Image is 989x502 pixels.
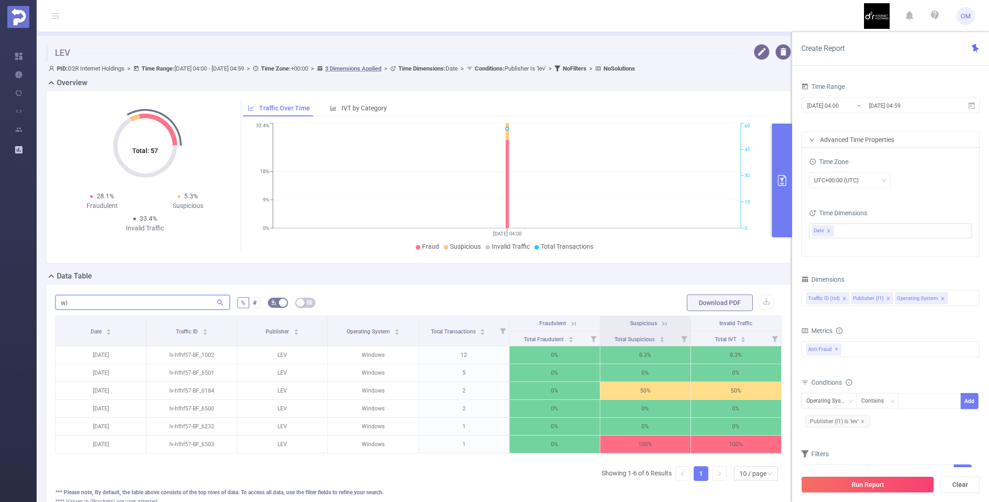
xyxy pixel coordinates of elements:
p: lv-hfhf57-BF_1002 [147,346,237,364]
i: icon: down [848,398,853,405]
button: Add [961,393,978,409]
i: icon: down [881,178,887,184]
i: icon: down [767,471,772,477]
div: Sort [659,335,665,341]
p: 100% [691,436,781,453]
tspan: 15 [744,199,750,205]
p: 0% [510,400,600,417]
i: icon: close [826,229,831,234]
p: 0% [691,400,781,417]
p: 0% [691,364,781,382]
span: Operating System [347,328,391,335]
span: > [244,65,253,72]
h2: Data Table [57,271,92,282]
span: Fraud [422,243,439,250]
i: icon: caret-up [394,327,399,330]
i: icon: right [717,471,722,476]
tspan: 0 [744,225,747,231]
i: icon: caret-down [394,331,399,334]
b: No Solutions [603,65,635,72]
div: Sort [106,327,111,333]
p: 100% [600,436,690,453]
span: Total Fraudulent [524,336,565,343]
li: Traffic ID (tid) [806,292,849,304]
p: 8.3% [600,346,690,364]
b: Time Zone: [261,65,291,72]
img: Protected Media [7,6,29,28]
i: icon: left [680,471,685,476]
u: 3 Dimensions Applied [325,65,381,72]
p: Windows [328,418,418,435]
i: icon: caret-down [741,338,746,341]
b: PID: [57,65,68,72]
i: icon: caret-down [569,338,574,341]
li: Publisher (l1) [851,292,893,304]
b: Conditions : [475,65,505,72]
span: Conditions [811,379,852,386]
tspan: 33.4% [256,123,269,129]
p: 0% [600,364,690,382]
p: LEV [237,382,327,399]
div: UTC+00:00 (UTC) [814,173,865,188]
li: 1 [694,466,708,481]
h1: LEV [46,44,741,62]
p: Windows [328,364,418,382]
button: Add [954,464,972,480]
p: LEV [237,364,327,382]
input: Search... [55,295,230,310]
tspan: 45 [744,147,750,153]
i: icon: caret-up [294,327,299,330]
p: 1 [419,418,509,435]
i: icon: caret-down [294,331,299,334]
span: D2R Internet Holdings [DATE] 04:00 - [DATE] 04:59 +00:00 [49,65,635,72]
div: Sort [480,327,485,333]
li: Date [812,225,834,236]
p: [DATE] [56,418,146,435]
span: > [458,65,467,72]
div: Suspicious [145,201,231,211]
button: Run Report [801,476,934,493]
span: Total IVT [715,336,738,343]
p: 0% [510,382,600,399]
i: icon: close [842,296,847,302]
p: [DATE] [56,346,146,364]
span: Date [814,226,824,236]
span: Time Dimensions [809,209,867,217]
p: LEV [237,400,327,417]
button: Download PDF [687,295,753,311]
div: Traffic ID (tid) [808,293,840,305]
i: Filter menu [768,331,781,346]
span: Suspicious [630,320,657,327]
div: icon: rightAdvanced Time Properties [802,132,979,147]
p: 50% [691,382,781,399]
div: Fraudulent [59,201,145,211]
span: Anti-Fraud [806,344,841,355]
i: icon: close [940,296,945,302]
span: Total Transactions [431,328,477,335]
span: Create Report [801,44,845,53]
p: 0% [510,364,600,382]
p: [DATE] [56,364,146,382]
i: icon: caret-up [106,327,111,330]
p: 5 [419,364,509,382]
i: icon: caret-down [480,331,485,334]
span: Time Zone [809,158,848,165]
p: lv-hfhf57-BF_6184 [147,382,237,399]
i: icon: caret-down [106,331,111,334]
tspan: 60 [744,123,750,129]
p: Windows [328,382,418,399]
p: lv-hfhf57-BF_6501 [147,364,237,382]
p: 12 [419,346,509,364]
i: Filter menu [496,316,509,346]
p: 2 [419,400,509,417]
span: Suspicious [450,243,481,250]
i: icon: caret-up [480,327,485,330]
span: Time Range [801,83,845,90]
i: icon: line-chart [248,105,254,111]
span: Invalid Traffic [719,320,752,327]
span: > [125,65,133,72]
tspan: 18% [260,169,269,175]
span: Publisher (l1) Is 'lev' [805,415,870,427]
i: icon: caret-up [741,335,746,338]
span: 33.4% [140,215,157,222]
